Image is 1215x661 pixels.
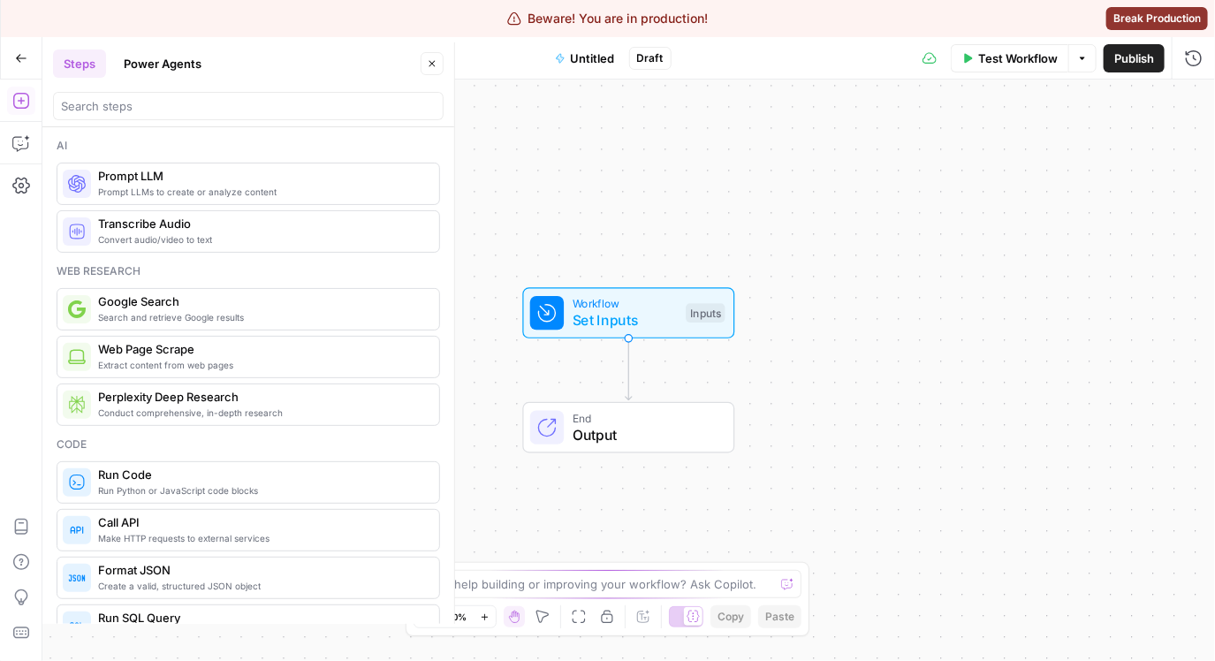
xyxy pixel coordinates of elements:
span: Draft [637,50,664,66]
div: Beware! You are in production! [507,10,709,27]
span: Prompt LLM [98,167,425,185]
span: Convert audio/video to text [98,232,425,247]
div: Web research [57,263,440,279]
button: Power Agents [113,49,212,78]
span: Output [573,424,717,445]
span: Prompt LLMs to create or analyze content [98,185,425,199]
div: EndOutput [465,402,794,453]
button: Copy [710,605,751,628]
span: Workflow [573,295,678,312]
span: Run Code [98,466,425,483]
button: Paste [758,605,801,628]
div: Inputs [686,303,725,323]
button: Test Workflow [951,44,1068,72]
span: Untitled [571,49,615,67]
span: Transcribe Audio [98,215,425,232]
span: Format JSON [98,561,425,579]
input: Search steps [61,97,436,115]
span: Perplexity Deep Research [98,388,425,406]
span: Run SQL Query [98,609,425,627]
span: Extract content from web pages [98,358,425,372]
div: WorkflowSet InputsInputs [465,287,794,338]
span: 120% [443,610,467,624]
span: Conduct comprehensive, in-depth research [98,406,425,420]
button: Steps [53,49,106,78]
span: Run Python or JavaScript code blocks [98,483,425,498]
span: Web Page Scrape [98,340,425,358]
span: Google Search [98,293,425,310]
span: Break Production [1113,11,1201,27]
button: Untitled [544,44,626,72]
span: Create a valid, structured JSON object [98,579,425,593]
button: Break Production [1106,7,1208,30]
span: End [573,409,717,426]
span: Copy [718,609,744,625]
span: Publish [1114,49,1154,67]
span: Search and retrieve Google results [98,310,425,324]
span: Make HTTP requests to external services [98,531,425,545]
span: Set Inputs [573,310,678,331]
span: Call API [98,513,425,531]
g: Edge from start to end [626,338,632,400]
div: Code [57,437,440,452]
span: Test Workflow [978,49,1058,67]
div: Ai [57,138,440,154]
button: Publish [1104,44,1165,72]
span: Paste [765,609,794,625]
